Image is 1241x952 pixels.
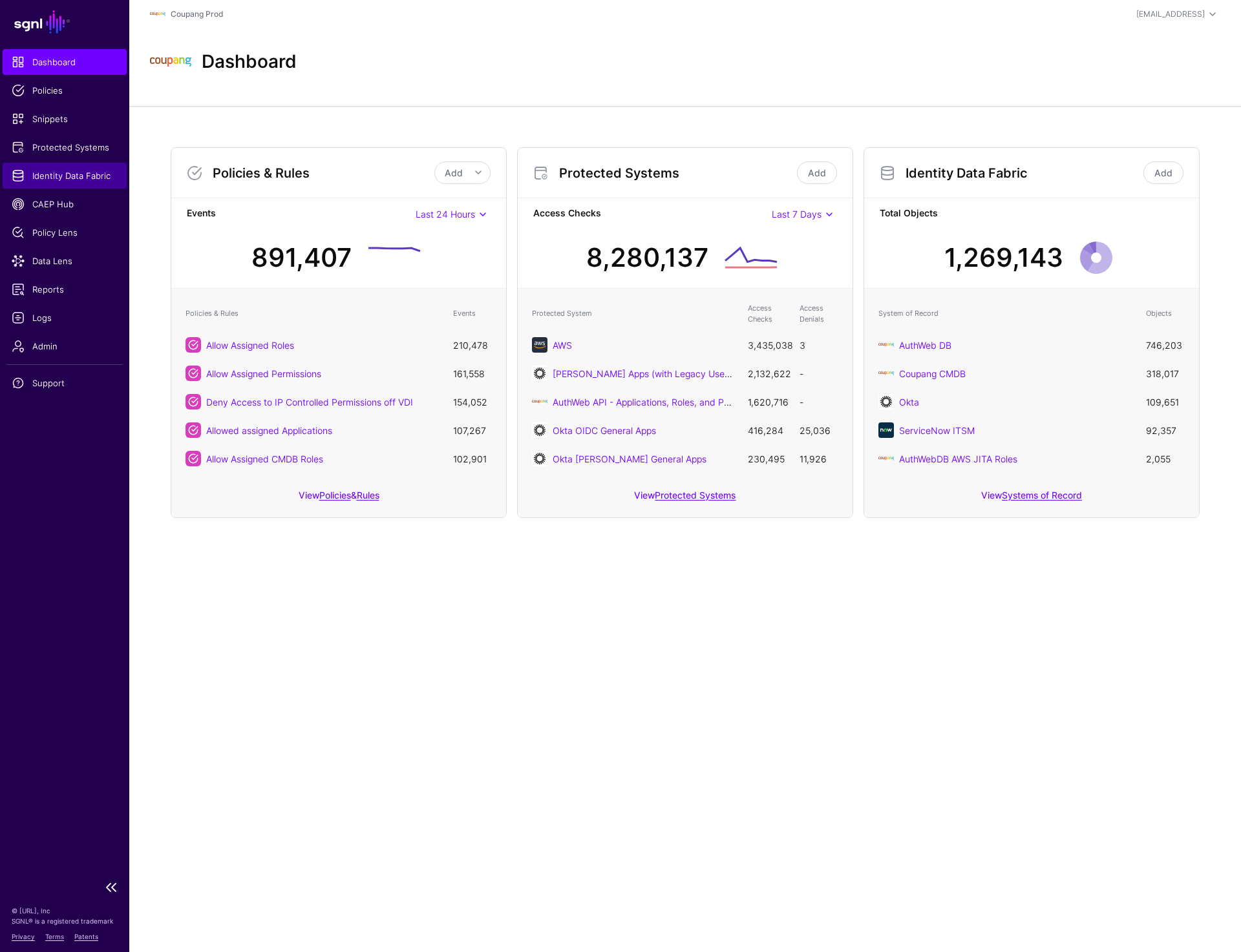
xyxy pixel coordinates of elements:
td: 11,926 [793,444,845,473]
th: Events [447,296,498,331]
span: Protected Systems [12,141,118,154]
a: Allow Assigned Roles [206,340,294,351]
img: svg+xml;base64,PHN2ZyB3aWR0aD0iNjQiIGhlaWdodD0iNjQiIHZpZXdCb3g9IjAgMCA2NCA2NCIgZmlsbD0ibm9uZSIgeG... [532,366,547,381]
td: 3,435,038 [741,331,793,359]
a: Snippets [3,106,127,132]
td: - [793,359,845,388]
a: Add [797,161,837,184]
th: Access Denials [793,296,845,331]
a: Allow Assigned CMDB Roles [206,453,323,464]
span: Dashboard [12,56,118,68]
a: AWS [553,340,572,351]
a: Coupang Prod [171,9,223,19]
span: Last 7 Days [772,209,822,220]
span: Last 24 Hours [416,209,475,220]
h3: Policies & Rules [213,165,434,181]
td: 161,558 [447,359,498,388]
a: Coupang CMDB [899,368,966,379]
a: Okta [899,397,919,408]
div: 8,280,137 [586,238,708,277]
td: 746,203 [1140,331,1191,359]
div: [EMAIL_ADDRESS] [1136,8,1205,20]
th: System of Record [872,296,1140,331]
td: - [793,388,845,416]
a: AuthWeb DB [899,340,951,351]
th: Objects [1140,296,1191,331]
td: 1,620,716 [741,388,793,416]
td: 92,357 [1140,416,1191,444]
span: Admin [12,340,118,353]
a: Rules [357,490,379,501]
img: svg+xml;base64,PHN2ZyBpZD0iTG9nbyIgeG1sbnM9Imh0dHA6Ly93d3cudzMub3JnLzIwMDAvc3ZnIiB3aWR0aD0iMTIxLj... [878,337,894,353]
h3: Protected Systems [559,165,794,181]
td: 3 [793,331,845,359]
div: View [518,481,853,517]
td: 25,036 [793,416,845,444]
a: Terms [45,933,64,940]
a: AuthWeb API - Applications, Roles, and Permissions [553,397,768,408]
a: Logs [3,305,127,331]
td: 107,267 [447,416,498,444]
a: Systems of Record [1002,490,1082,501]
td: 230,495 [741,444,793,473]
p: SGNL® is a registered trademark [12,916,118,926]
td: 318,017 [1140,359,1191,388]
a: Okta OIDC General Apps [553,425,656,436]
span: Reports [12,283,118,296]
td: 210,478 [447,331,498,359]
a: SGNL [8,8,122,36]
a: Okta [PERSON_NAME] General Apps [553,453,706,464]
strong: Events [187,206,416,222]
span: Snippets [12,112,118,125]
td: 154,052 [447,388,498,416]
img: svg+xml;base64,PHN2ZyB3aWR0aD0iNjQiIGhlaWdodD0iNjQiIHZpZXdCb3g9IjAgMCA2NCA2NCIgZmlsbD0ibm9uZSIgeG... [878,394,894,409]
span: CAEP Hub [12,198,118,211]
div: View & [171,481,506,517]
span: Identity Data Fabric [12,169,118,182]
a: Allow Assigned Permissions [206,368,321,379]
td: 2,055 [1140,444,1191,473]
a: Allowed assigned Applications [206,425,332,436]
a: Data Lens [3,248,127,274]
a: Patents [74,933,98,940]
img: svg+xml;base64,PD94bWwgdmVyc2lvbj0iMS4wIiBlbmNvZGluZz0iVVRGLTgiIHN0YW5kYWxvbmU9Im5vIj8+CjwhLS0gQ3... [532,394,547,409]
td: 2,132,622 [741,359,793,388]
span: Policy Lens [12,226,118,239]
td: 102,901 [447,444,498,473]
a: [PERSON_NAME] Apps (with Legacy UserID) [553,368,740,379]
span: Logs [12,311,118,324]
a: Protected Systems [655,490,736,501]
a: Deny Access to IP Controlled Permissions off VDI [206,397,413,408]
th: Policies & Rules [179,296,447,331]
a: Policy Lens [3,220,127,245]
div: 891,407 [251,238,352,277]
th: Protected System [525,296,741,331]
a: Dashboard [3,49,127,75]
img: svg+xml;base64,PHN2ZyBpZD0iTG9nbyIgeG1sbnM9Imh0dHA6Ly93d3cudzMub3JnLzIwMDAvc3ZnIiB3aWR0aD0iMTIxLj... [150,41,191,83]
a: CAEP Hub [3,191,127,217]
p: © [URL], Inc [12,905,118,916]
a: Reports [3,276,127,302]
a: Policies [3,78,127,103]
a: Add [1143,161,1183,184]
a: Admin [3,333,127,359]
img: svg+xml;base64,PHN2ZyB3aWR0aD0iNjQiIGhlaWdodD0iNjQiIHZpZXdCb3g9IjAgMCA2NCA2NCIgZmlsbD0ibm9uZSIgeG... [532,337,547,353]
img: svg+xml;base64,PHN2ZyB3aWR0aD0iNjQiIGhlaWdodD0iNjQiIHZpZXdCb3g9IjAgMCA2NCA2NCIgZmlsbD0ibm9uZSIgeG... [532,451,547,466]
h3: Identity Data Fabric [906,165,1141,181]
img: svg+xml;base64,PHN2ZyBpZD0iTG9nbyIgeG1sbnM9Imh0dHA6Ly93d3cudzMub3JnLzIwMDAvc3ZnIiB3aWR0aD0iMTIxLj... [878,451,894,466]
span: Add [445,167,463,178]
strong: Total Objects [880,206,1183,222]
img: svg+xml;base64,PHN2ZyBpZD0iTG9nbyIgeG1sbnM9Imh0dHA6Ly93d3cudzMub3JnLzIwMDAvc3ZnIiB3aWR0aD0iMTIxLj... [878,366,894,381]
img: svg+xml;base64,PHN2ZyBpZD0iTG9nbyIgeG1sbnM9Imh0dHA6Ly93d3cudzMub3JnLzIwMDAvc3ZnIiB3aWR0aD0iMTIxLj... [150,6,165,22]
strong: Access Checks [533,206,772,222]
span: Support [12,377,118,389]
span: Data Lens [12,254,118,267]
a: ServiceNow ITSM [899,425,975,436]
img: svg+xml;base64,PHN2ZyB3aWR0aD0iNjQiIGhlaWdodD0iNjQiIHZpZXdCb3g9IjAgMCA2NCA2NCIgZmlsbD0ibm9uZSIgeG... [532,422,547,438]
td: 416,284 [741,416,793,444]
span: Policies [12,84,118,97]
a: AuthWebDB AWS JITA Roles [899,453,1017,464]
td: 109,651 [1140,388,1191,416]
div: 1,269,143 [944,238,1063,277]
a: Privacy [12,933,35,940]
